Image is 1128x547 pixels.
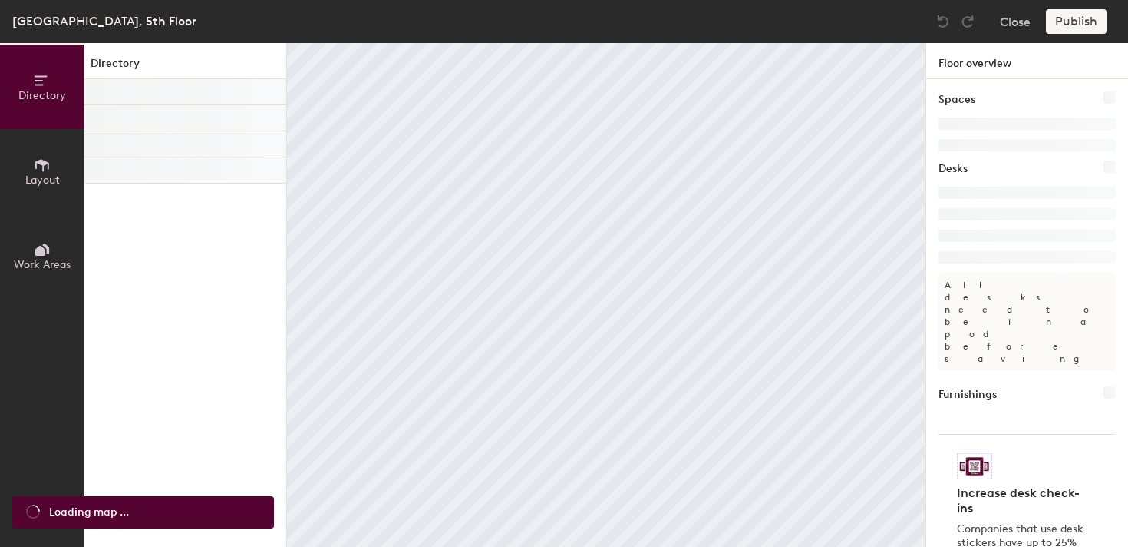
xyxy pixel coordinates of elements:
[957,486,1088,516] h4: Increase desk check-ins
[18,89,66,102] span: Directory
[84,55,286,79] h1: Directory
[1000,9,1031,34] button: Close
[960,14,975,29] img: Redo
[938,161,968,177] h1: Desks
[12,12,196,31] div: [GEOGRAPHIC_DATA], 5th Floor
[938,91,975,108] h1: Spaces
[287,43,925,547] canvas: Map
[957,453,992,479] img: Sticker logo
[25,174,60,187] span: Layout
[14,258,71,271] span: Work Areas
[926,43,1128,79] h1: Floor overview
[935,14,951,29] img: Undo
[938,273,1116,371] p: All desks need to be in a pod before saving
[49,504,129,521] span: Loading map ...
[938,386,997,403] h1: Furnishings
